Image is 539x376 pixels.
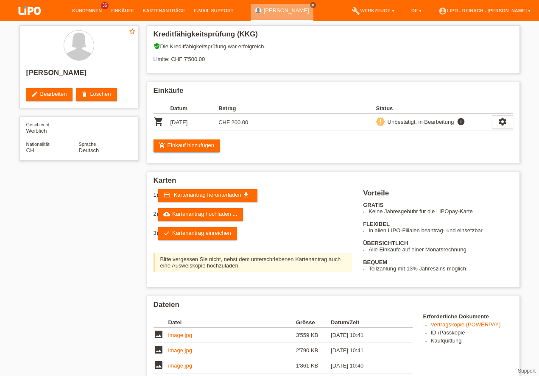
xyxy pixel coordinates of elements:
h2: Einkäufe [154,86,513,99]
li: Teilzahlung mit 13% Jahreszins möglich [369,265,513,272]
div: Bitte vergessen Sie nicht, nebst dem unterschriebenen Kartenantrag auch eine Ausweiskopie hochzul... [154,253,353,272]
b: BEQUEM [363,259,387,265]
a: star_border [128,28,136,36]
a: LIPO pay [8,17,51,24]
span: Schweiz [26,147,34,153]
td: [DATE] 10:41 [331,328,400,343]
i: settings [498,117,507,126]
span: Geschlecht [26,122,50,127]
a: Einkäufe [106,8,138,13]
i: get_app [243,192,249,198]
li: In allen LIPO-Filialen beantrag- und einsetzbar [369,227,513,234]
a: [PERSON_NAME] [264,7,309,14]
b: FLEXIBEL [363,221,390,227]
a: account_circleLIPO - Reinach - [PERSON_NAME] ▾ [434,8,535,13]
a: Support [518,368,536,374]
i: image [154,345,164,355]
i: image [154,360,164,370]
a: image.jpg [168,362,192,369]
td: 3'559 KB [296,328,331,343]
th: Betrag [218,103,267,114]
th: Datei [168,318,296,328]
div: 2) [154,208,353,221]
li: ID-/Passkopie [431,329,513,337]
div: 3) [154,227,353,240]
a: image.jpg [168,332,192,338]
span: Deutsch [79,147,99,153]
i: priority_high [377,118,383,124]
i: star_border [128,28,136,35]
a: checkKartenantrag einreichen [158,227,237,240]
a: add_shopping_cartEinkauf hinzufügen [154,139,221,152]
i: verified_user [154,43,160,50]
li: Keine Jahresgebühr für die LIPOpay-Karte [369,208,513,214]
a: E-Mail Support [190,8,238,13]
h2: [PERSON_NAME] [26,69,131,81]
li: Kaufquittung [431,337,513,345]
td: [DATE] 10:41 [331,343,400,358]
i: credit_card [163,192,170,198]
a: DE ▾ [407,8,426,13]
td: [DATE] 10:40 [331,358,400,373]
a: close [310,2,316,8]
div: Die Kreditfähigkeitsprüfung war erfolgreich. Limite: CHF 7'500.00 [154,43,513,69]
i: check [163,230,170,237]
div: 1) [154,189,353,202]
a: Kund*innen [68,8,106,13]
i: add_shopping_cart [159,142,165,149]
th: Datum/Zeit [331,318,400,328]
b: ÜBERSICHTLICH [363,240,408,246]
td: 1'861 KB [296,358,331,373]
i: image [154,329,164,340]
a: Kartenanträge [139,8,190,13]
b: GRATIS [363,202,383,208]
span: Kartenantrag herunterladen [174,192,241,198]
i: edit [31,91,38,97]
div: Weiblich [26,121,79,134]
span: Sprache [79,142,96,147]
i: cloud_upload [163,211,170,217]
th: Datum [170,103,219,114]
a: image.jpg [168,347,192,354]
h2: Karten [154,176,513,189]
i: info [456,117,466,126]
h2: Vorteile [363,189,513,202]
h2: Dateien [154,301,513,313]
div: Unbestätigt, in Bearbeitung [385,117,454,126]
span: Nationalität [26,142,50,147]
th: Grösse [296,318,331,328]
i: account_circle [438,7,447,15]
th: Status [376,103,492,114]
td: [DATE] [170,114,219,131]
i: POSP00027874 [154,117,164,127]
a: deleteLöschen [76,88,117,101]
i: build [352,7,360,15]
a: cloud_uploadKartenantrag hochladen ... [158,208,243,221]
a: Vertragskopie (POWERPAY) [431,321,501,328]
td: 2'790 KB [296,343,331,358]
td: CHF 200.00 [218,114,267,131]
span: 36 [101,2,109,9]
a: editBearbeiten [26,88,73,101]
h4: Erforderliche Dokumente [423,313,513,320]
a: credit_card Kartenantrag herunterladen get_app [158,189,257,202]
li: Alle Einkäufe auf einer Monatsrechnung [369,246,513,253]
i: close [311,3,315,7]
a: buildWerkzeuge ▾ [347,8,399,13]
h2: Kreditfähigkeitsprüfung (KKG) [154,30,513,43]
i: delete [81,91,88,97]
